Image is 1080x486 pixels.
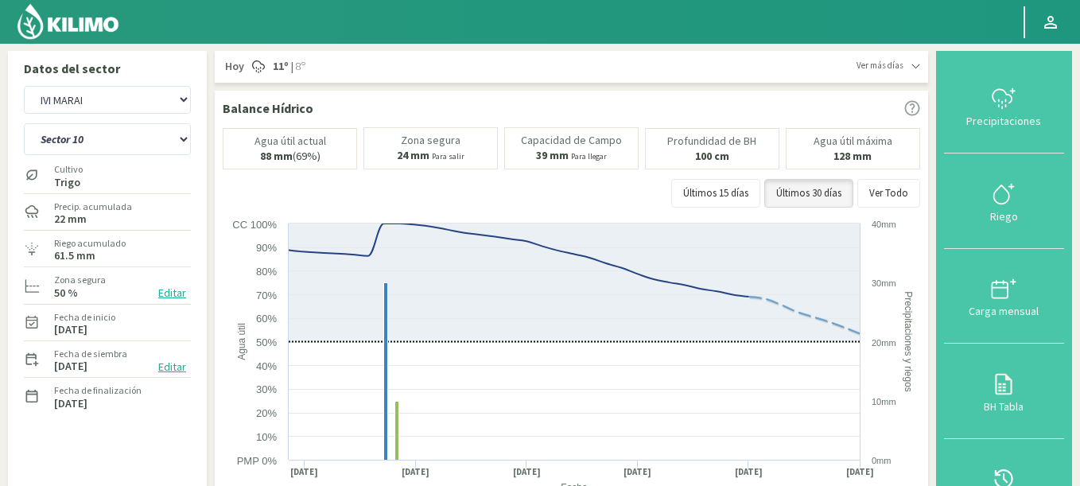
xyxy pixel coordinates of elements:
[291,59,293,75] span: |
[256,242,277,254] text: 90%
[814,135,892,147] p: Agua útil máxima
[944,344,1064,438] button: BH Tabla
[290,466,318,478] text: [DATE]
[857,59,903,72] span: Ver más días
[671,179,760,208] button: Últimos 15 días
[256,407,277,419] text: 20%
[273,59,289,73] strong: 11º
[153,284,191,302] button: Editar
[571,151,607,161] small: Para llegar
[54,310,115,325] label: Fecha de inicio
[54,399,87,409] label: [DATE]
[256,336,277,348] text: 50%
[944,59,1064,154] button: Precipitaciones
[949,115,1059,126] div: Precipitaciones
[513,466,541,478] text: [DATE]
[237,455,278,467] text: PMP 0%
[944,154,1064,248] button: Riego
[432,151,464,161] small: Para salir
[536,148,569,162] b: 39 mm
[872,456,891,465] text: 0mm
[223,99,313,118] p: Balance Hídrico
[54,236,126,251] label: Riego acumulado
[624,466,651,478] text: [DATE]
[236,323,247,360] text: Agua útil
[293,59,305,75] span: 8º
[872,278,896,288] text: 30mm
[232,219,277,231] text: CC 100%
[695,149,729,163] b: 100 cm
[54,288,78,298] label: 50 %
[397,148,429,162] b: 24 mm
[872,397,896,406] text: 10mm
[872,338,896,348] text: 20mm
[54,325,87,335] label: [DATE]
[256,383,277,395] text: 30%
[256,431,277,443] text: 10%
[833,149,872,163] b: 128 mm
[256,360,277,372] text: 40%
[949,211,1059,222] div: Riego
[903,291,914,392] text: Precipitaciones y riegos
[54,251,95,261] label: 61.5 mm
[846,466,874,478] text: [DATE]
[54,177,83,188] label: Trigo
[401,134,460,146] p: Zona segura
[16,2,120,41] img: Kilimo
[667,135,756,147] p: Profundidad de BH
[54,162,83,177] label: Cultivo
[54,200,132,214] label: Precip. acumulada
[764,179,853,208] button: Últimos 30 días
[153,358,191,376] button: Editar
[54,273,106,287] label: Zona segura
[54,383,142,398] label: Fecha de finalización
[949,401,1059,412] div: BH Tabla
[949,305,1059,317] div: Carga mensual
[944,249,1064,344] button: Carga mensual
[256,313,277,325] text: 60%
[260,150,321,162] p: (69%)
[256,266,277,278] text: 80%
[24,59,191,78] p: Datos del sector
[254,135,326,147] p: Agua útil actual
[223,59,244,75] span: Hoy
[260,149,293,163] b: 88 mm
[256,290,277,301] text: 70%
[54,347,127,361] label: Fecha de siembra
[857,179,920,208] button: Ver Todo
[402,466,429,478] text: [DATE]
[54,361,87,371] label: [DATE]
[521,134,622,146] p: Capacidad de Campo
[735,466,763,478] text: [DATE]
[872,220,896,229] text: 40mm
[54,214,87,224] label: 22 mm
